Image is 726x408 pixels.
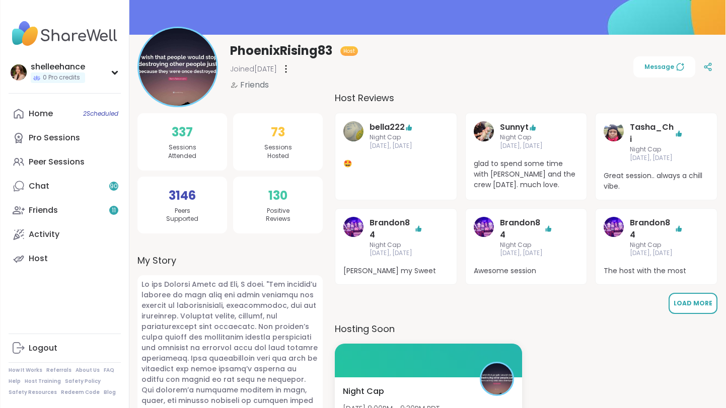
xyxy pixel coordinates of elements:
[9,367,42,374] a: How It Works
[9,174,121,198] a: Chat90
[112,206,116,215] span: 11
[604,121,624,141] img: Tasha_Chi
[630,217,675,241] a: Brandon84
[630,154,683,162] span: [DATE], [DATE]
[604,217,624,258] a: Brandon84
[110,182,118,191] span: 90
[370,121,405,133] a: bella222
[474,158,579,190] span: glad to spend some time with [PERSON_NAME] and the crew [DATE]. much love.
[474,121,494,141] img: Sunnyt
[268,187,287,205] span: 130
[104,367,114,374] a: FAQ
[343,217,364,258] a: Brandon84
[29,343,57,354] div: Logout
[604,217,624,237] img: Brandon84
[481,363,513,394] img: PhoenixRising83
[500,241,553,250] span: NIght Cap
[474,217,494,237] img: Brandon84
[370,241,422,250] span: Night Cap
[630,121,675,145] a: Tasha_Chi
[230,64,277,74] span: Joined [DATE]
[9,16,121,51] img: ShareWell Nav Logo
[343,217,364,237] img: Brandon84
[9,336,121,360] a: Logout
[474,217,494,258] a: Brandon84
[9,102,121,126] a: Home2Scheduled
[29,253,48,264] div: Host
[9,150,121,174] a: Peer Sessions
[9,378,21,385] a: Help
[29,156,85,168] div: Peer Sessions
[240,79,269,91] span: Friends
[76,367,100,374] a: About Us
[166,207,198,224] span: Peers Supported
[104,389,116,396] a: Blog
[343,385,384,397] span: Night Cap
[264,143,292,160] span: Sessions Hosted
[43,73,80,82] span: 0 Pro credits
[633,56,695,77] button: Message
[343,47,355,55] span: Host
[172,123,193,141] span: 337
[31,61,85,72] div: shelleehance
[630,241,683,250] span: Night Cap
[25,378,61,385] a: Host Training
[474,121,494,150] a: Sunnyt
[370,133,422,142] span: Night Cap
[370,249,422,258] span: [DATE], [DATE]
[65,378,101,385] a: Safety Policy
[604,171,709,192] span: Great session.. always a chill vibe.
[9,247,121,271] a: Host
[630,249,683,258] span: [DATE], [DATE]
[168,143,196,160] span: Sessions Attended
[29,205,58,216] div: Friends
[343,158,449,169] span: 🤩
[29,108,53,119] div: Home
[674,299,712,307] span: Load More
[61,389,100,396] a: Redeem Code
[370,142,422,150] span: [DATE], [DATE]
[669,293,717,314] button: Load More
[271,123,285,141] span: 73
[644,62,684,71] span: Message
[29,132,80,143] div: Pro Sessions
[139,28,216,106] img: PhoenixRising83
[343,121,364,141] img: bella222
[46,367,71,374] a: Referrals
[343,121,364,150] a: bella222
[83,110,118,118] span: 2 Scheduled
[500,142,553,150] span: [DATE], [DATE]
[9,126,121,150] a: Pro Sessions
[604,121,624,162] a: Tasha_Chi
[604,266,709,276] span: The host with the most
[500,121,529,133] a: Sunnyt
[500,217,545,241] a: Brandon84
[11,64,27,80] img: shelleehance
[343,266,449,276] span: [PERSON_NAME] my Sweet
[9,198,121,222] a: Friends11
[9,389,57,396] a: Safety Resources
[29,229,59,240] div: Activity
[9,222,121,247] a: Activity
[474,266,579,276] span: Awesome session
[230,43,332,59] span: PhoenixRising83
[137,254,323,267] label: My Story
[500,249,553,258] span: [DATE], [DATE]
[266,207,291,224] span: Positive Reviews
[500,133,553,142] span: Night Cap
[630,145,683,154] span: Night Cap
[370,217,414,241] a: Brandon84
[169,187,196,205] span: 3146
[335,322,717,336] h3: Hosting Soon
[29,181,49,192] div: Chat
